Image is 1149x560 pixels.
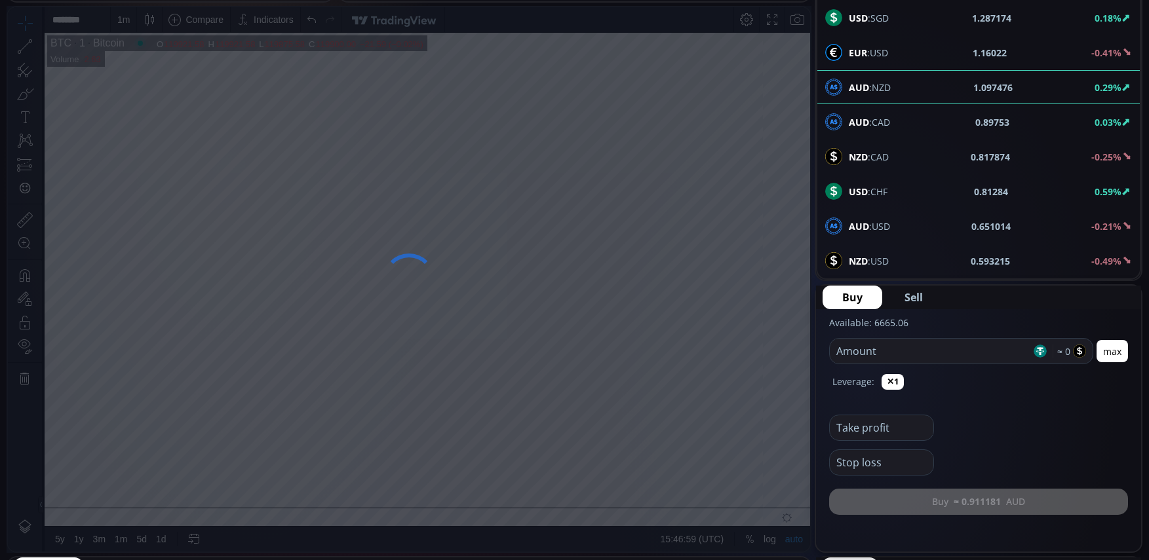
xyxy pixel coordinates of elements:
div: Bitcoin [77,30,117,42]
div: H [201,32,207,42]
div: Hide Drawings Toolbar [30,489,36,506]
div: O [149,32,156,42]
b: AUD [849,220,869,233]
span: :USD [849,254,889,268]
span: :CAD [849,115,890,129]
button: max [1097,340,1128,362]
b: NZD [849,151,868,163]
b: 1.287174 [972,11,1011,25]
b: 0.593215 [971,254,1010,268]
div: Volume [43,47,71,57]
div: 1y [66,527,76,537]
b: EUR [849,47,867,59]
b: 0.89753 [975,115,1009,129]
div: 1d [148,527,159,537]
b: -0.21% [1091,220,1121,233]
div: 1 [64,30,77,42]
div: Compare [178,7,216,18]
b: -0.41% [1091,47,1121,59]
b: 0.59% [1095,185,1121,198]
button: Buy [823,286,882,309]
div: Indicators [246,7,286,18]
span: 15:46:59 (UTC) [653,527,716,537]
div: Toggle Auto Scale [773,519,800,544]
b: 0.817874 [971,150,1010,164]
div: L [251,32,256,42]
div: Go to [176,519,197,544]
b: USD [849,12,868,24]
b: USD [849,185,868,198]
label: Available: 6665.06 [829,316,908,329]
span: :CHF [849,185,887,198]
b: 0.651014 [971,219,1011,233]
div: 1 m [109,7,122,18]
b: 1.16022 [973,46,1007,60]
b: 0.18% [1095,12,1121,24]
span: ≈ 0 [1053,345,1070,358]
div: −21.59 (−0.02%) [352,32,416,42]
div: 3m [85,527,98,537]
div: Market open [127,30,138,42]
b: -0.49% [1091,255,1121,267]
b: 0.81284 [974,185,1008,198]
label: Leverage: [832,375,874,388]
span: Buy [842,289,863,305]
div: 5d [129,527,140,537]
div: log [756,527,768,537]
span: Sell [905,289,923,305]
div: C [301,32,307,42]
div: Toggle Log Scale [751,519,773,544]
div: 119921.58 [156,32,196,42]
div: 2.63 [76,47,92,57]
span: :CAD [849,150,889,164]
div: auto [777,527,795,537]
button: 15:46:59 (UTC) [648,519,720,544]
button: Sell [885,286,943,309]
div: 119900.00 [307,32,347,42]
div: BTC [43,30,64,42]
div: 5y [47,527,57,537]
b: -0.25% [1091,151,1121,163]
div: 119921.58 [207,32,247,42]
span: :USD [849,219,890,233]
button: ✕1 [882,374,904,390]
b: 0.03% [1095,116,1121,128]
b: NZD [849,255,868,267]
span: :USD [849,46,888,60]
b: AUD [849,116,869,128]
div: 119875.58 [257,32,297,42]
div: 1m [107,527,119,537]
span: :SGD [849,11,889,25]
div:  [12,175,22,187]
div: Toggle Percentage [733,519,751,544]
